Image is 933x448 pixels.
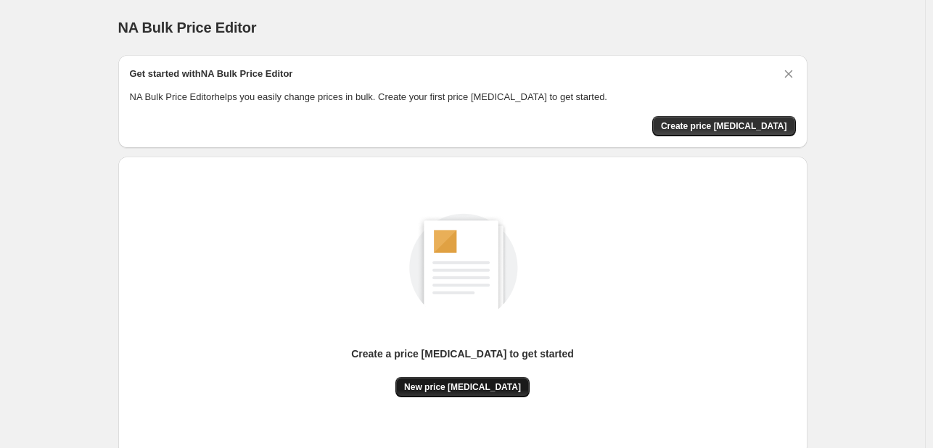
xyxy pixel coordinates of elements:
[395,377,530,397] button: New price [MEDICAL_DATA]
[118,20,257,36] span: NA Bulk Price Editor
[130,90,796,104] p: NA Bulk Price Editor helps you easily change prices in bulk. Create your first price [MEDICAL_DAT...
[661,120,787,132] span: Create price [MEDICAL_DATA]
[652,116,796,136] button: Create price change job
[781,67,796,81] button: Dismiss card
[351,347,574,361] p: Create a price [MEDICAL_DATA] to get started
[130,67,293,81] h2: Get started with NA Bulk Price Editor
[404,381,521,393] span: New price [MEDICAL_DATA]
